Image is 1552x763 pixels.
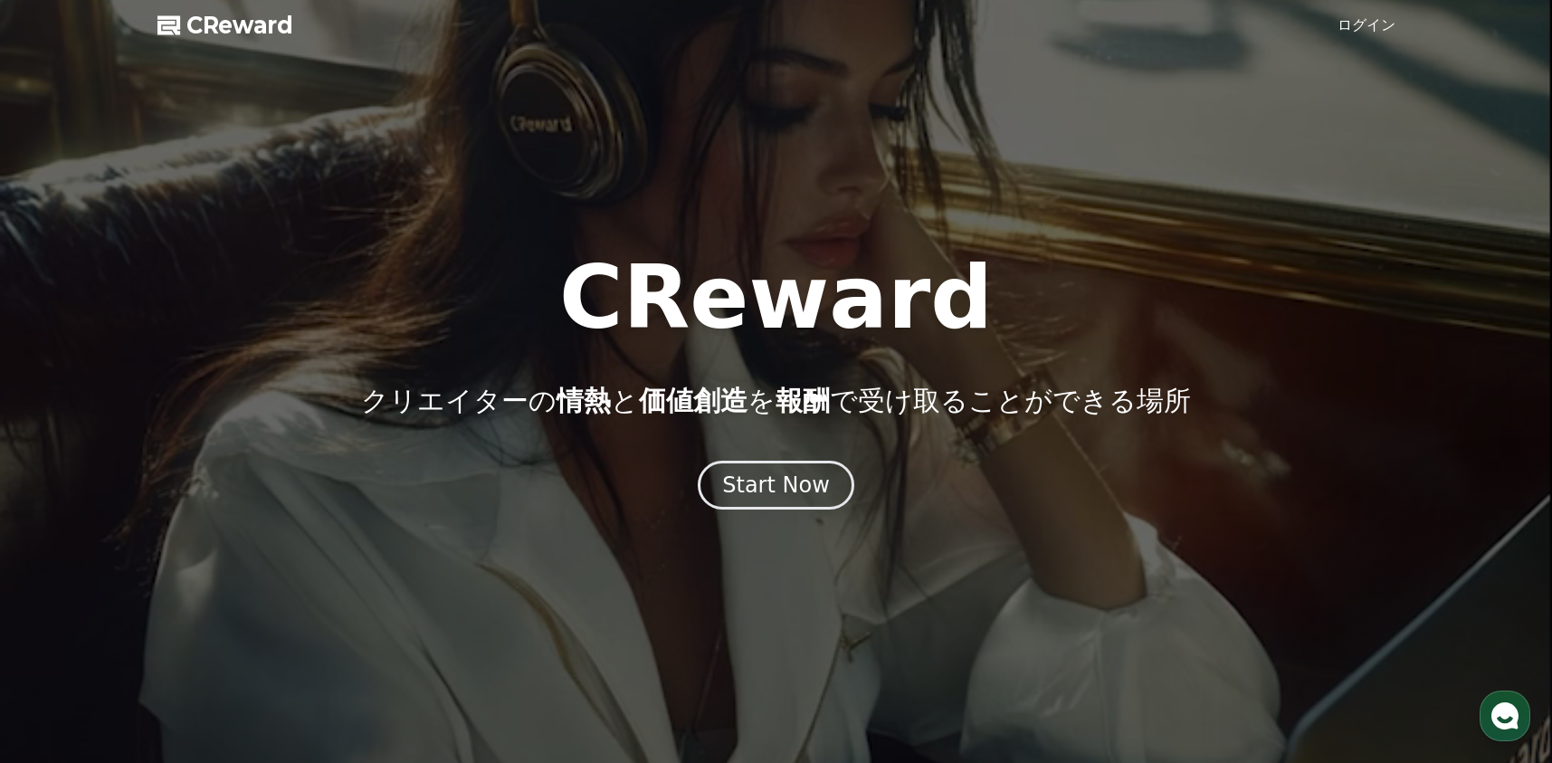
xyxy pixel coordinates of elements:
a: CReward [157,11,293,40]
span: CReward [186,11,293,40]
span: 価値創造 [639,385,747,416]
button: Start Now [698,461,854,510]
h1: CReward [559,254,993,341]
div: Start Now [722,471,830,500]
p: クリエイターの と を で受け取ることができる場所 [361,385,1191,417]
a: Start Now [698,479,854,496]
span: 情熱 [557,385,611,416]
span: 報酬 [776,385,830,416]
a: ログイン [1338,14,1395,36]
